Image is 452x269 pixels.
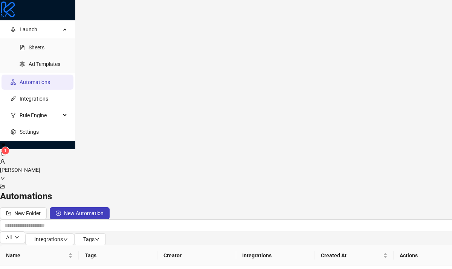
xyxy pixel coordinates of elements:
[95,237,100,242] span: down
[50,207,110,219] button: New Automation
[11,113,16,118] span: fork
[20,79,50,85] a: Automations
[20,108,61,123] span: Rule Engine
[79,245,157,266] th: Tags
[74,233,106,245] button: Tagsdown
[56,211,61,216] span: plus-circle
[11,27,16,32] span: rocket
[20,129,39,135] a: Settings
[20,22,61,37] span: Launch
[6,211,11,216] span: folder-add
[15,235,19,240] span: down
[34,236,68,242] span: Integrations
[83,236,100,242] span: Tags
[64,210,104,216] span: New Automation
[157,245,236,266] th: Creator
[14,210,41,216] span: New Folder
[6,251,67,260] span: Name
[4,148,7,153] span: 1
[2,147,9,154] sup: 1
[236,245,315,266] th: Integrations
[63,237,68,242] span: down
[25,233,74,245] button: Integrationsdown
[315,245,394,266] th: Created At
[29,61,60,67] a: Ad Templates
[6,234,12,240] span: All
[29,44,44,50] a: Sheets
[20,96,48,102] a: Integrations
[321,251,382,260] span: Created At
